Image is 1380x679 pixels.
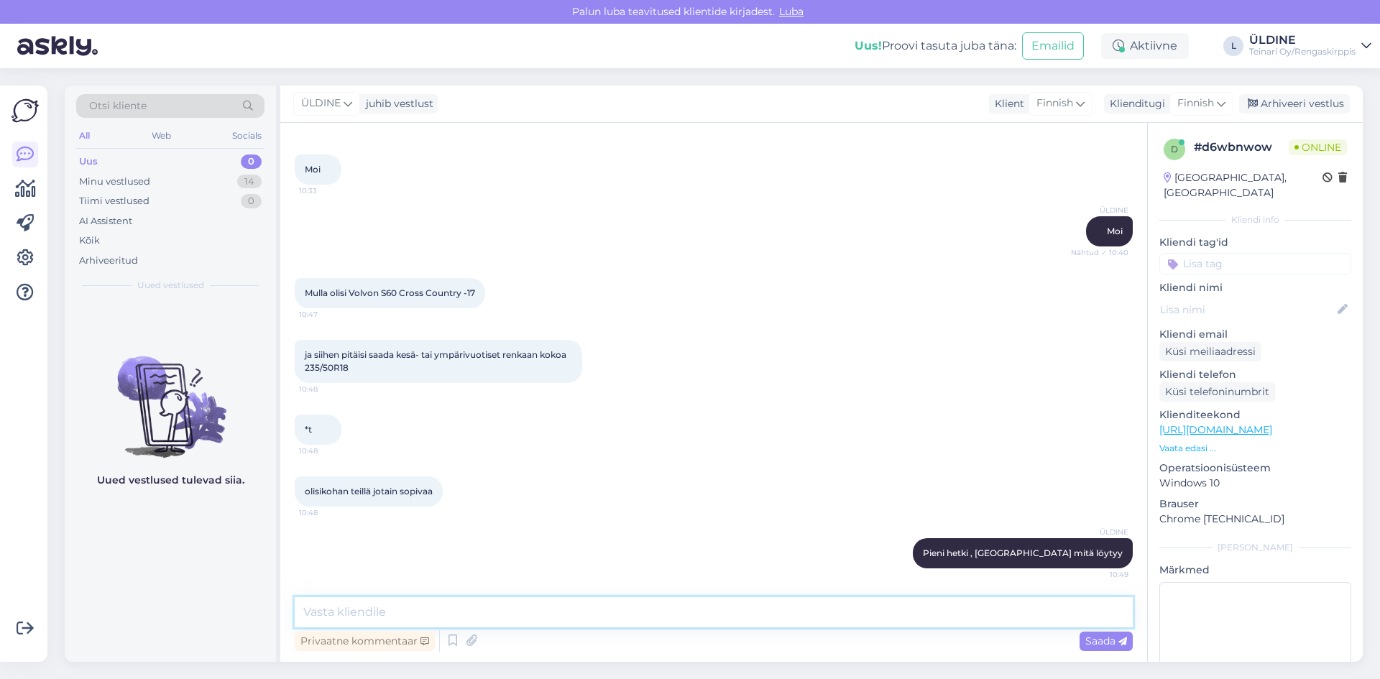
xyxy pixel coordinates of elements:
[89,98,147,114] span: Otsi kliente
[1159,461,1351,476] p: Operatsioonisüsteem
[1075,569,1128,580] span: 10:49
[1085,634,1127,647] span: Saada
[299,445,353,456] span: 10:48
[305,164,321,175] span: Moi
[1107,226,1123,236] span: Moi
[1159,367,1351,382] p: Kliendi telefon
[1075,527,1128,537] span: ÜLDINE
[237,175,262,189] div: 14
[989,96,1024,111] div: Klient
[295,632,435,651] div: Privaatne kommentaar
[1164,170,1322,200] div: [GEOGRAPHIC_DATA], [GEOGRAPHIC_DATA]
[1036,96,1073,111] span: Finnish
[1239,94,1350,114] div: Arhiveeri vestlus
[305,349,569,373] span: ja siihen pitäisi saada kesä- tai ympärivuotiset renkaan kokoa 235/50R18
[299,507,353,518] span: 10:48
[1159,496,1351,512] p: Brauser
[301,96,341,111] span: ÜLDINE
[97,473,244,488] p: Uued vestlused tulevad siia.
[229,126,264,145] div: Socials
[1075,205,1128,216] span: ÜLDINE
[1171,144,1178,154] span: d
[1159,280,1351,295] p: Kliendi nimi
[1104,96,1165,111] div: Klienditugi
[1177,96,1214,111] span: Finnish
[305,486,433,496] span: olisikohan teillä jotain sopivaa
[360,96,433,111] div: juhib vestlust
[76,126,93,145] div: All
[1159,442,1351,455] p: Vaata edasi ...
[299,309,353,320] span: 10:47
[1160,302,1335,318] input: Lisa nimi
[1159,423,1272,436] a: [URL][DOMAIN_NAME]
[149,126,174,145] div: Web
[305,287,475,298] span: Mulla olisi Volvon S60 Cross Country -17
[137,279,204,292] span: Uued vestlused
[1159,563,1351,578] p: Märkmed
[855,39,882,52] b: Uus!
[1101,33,1189,59] div: Aktiivne
[241,154,262,169] div: 0
[1159,213,1351,226] div: Kliendi info
[1159,342,1261,361] div: Küsi meiliaadressi
[79,214,132,228] div: AI Assistent
[1159,476,1351,491] p: Windows 10
[79,254,138,268] div: Arhiveeritud
[775,5,808,18] span: Luba
[1159,235,1351,250] p: Kliendi tag'id
[11,97,39,124] img: Askly Logo
[299,185,353,196] span: 10:33
[1289,139,1347,155] span: Online
[1159,541,1351,554] div: [PERSON_NAME]
[1159,407,1351,422] p: Klienditeekond
[1159,327,1351,342] p: Kliendi email
[79,154,98,169] div: Uus
[241,194,262,208] div: 0
[1194,139,1289,156] div: # d6wbnwow
[1159,512,1351,527] p: Chrome [TECHNICAL_ID]
[855,37,1016,55] div: Proovi tasuta juba täna:
[1022,32,1084,60] button: Emailid
[299,384,353,394] span: 10:48
[1159,382,1275,402] div: Küsi telefoninumbrit
[1159,253,1351,274] input: Lisa tag
[1071,247,1128,258] span: Nähtud ✓ 10:40
[923,548,1123,558] span: Pieni hetki , [GEOGRAPHIC_DATA] mitä löytyy
[79,234,100,248] div: Kõik
[1249,46,1356,57] div: Teinari Oy/Rengaskirppis
[79,194,149,208] div: Tiimi vestlused
[1223,36,1243,56] div: L
[1249,34,1356,46] div: ÜLDINE
[1249,34,1371,57] a: ÜLDINETeinari Oy/Rengaskirppis
[79,175,150,189] div: Minu vestlused
[65,331,276,460] img: No chats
